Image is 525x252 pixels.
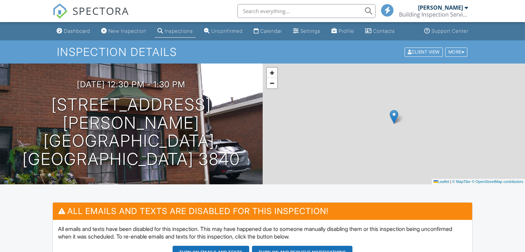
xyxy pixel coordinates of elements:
[270,68,274,77] span: +
[53,203,472,220] h3: All emails and texts are disabled for this inspection!
[155,25,196,38] a: Inspections
[98,25,149,38] a: New Inspection
[201,25,245,38] a: Unconfirmed
[57,46,468,58] h1: Inspection Details
[77,80,185,89] h3: [DATE] 12:30 pm - 1:30 pm
[211,28,243,34] div: Unconfirmed
[452,180,471,184] a: © MapTiler
[390,110,398,124] img: Marker
[450,180,451,184] span: |
[52,9,129,24] a: SPECTORA
[362,25,398,38] a: Contacts
[64,28,90,34] div: Dashboard
[165,28,193,34] div: Inspections
[373,28,395,34] div: Contacts
[404,49,445,54] a: Client View
[72,3,129,18] span: SPECTORA
[290,25,323,38] a: Settings
[399,11,468,18] div: Building Inspection Services
[267,78,277,88] a: Zoom out
[270,79,274,87] span: −
[251,25,285,38] a: Calendar
[421,25,471,38] a: Support Center
[267,68,277,78] a: Zoom in
[418,4,463,11] div: [PERSON_NAME]
[260,28,282,34] div: Calendar
[434,180,449,184] a: Leaflet
[58,225,467,241] p: All emails and texts have been disabled for this inspection. This may have happened due to someon...
[431,28,468,34] div: Support Center
[11,96,252,168] h1: [STREET_ADDRESS][PERSON_NAME] [GEOGRAPHIC_DATA], [GEOGRAPHIC_DATA] 3840
[339,28,354,34] div: Profile
[472,180,523,184] a: © OpenStreetMap contributors
[300,28,320,34] div: Settings
[54,25,93,38] a: Dashboard
[237,4,376,18] input: Search everything...
[108,28,146,34] div: New Inspection
[52,3,68,19] img: The Best Home Inspection Software - Spectora
[329,25,357,38] a: Profile
[405,47,443,57] div: Client View
[445,47,468,57] div: More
